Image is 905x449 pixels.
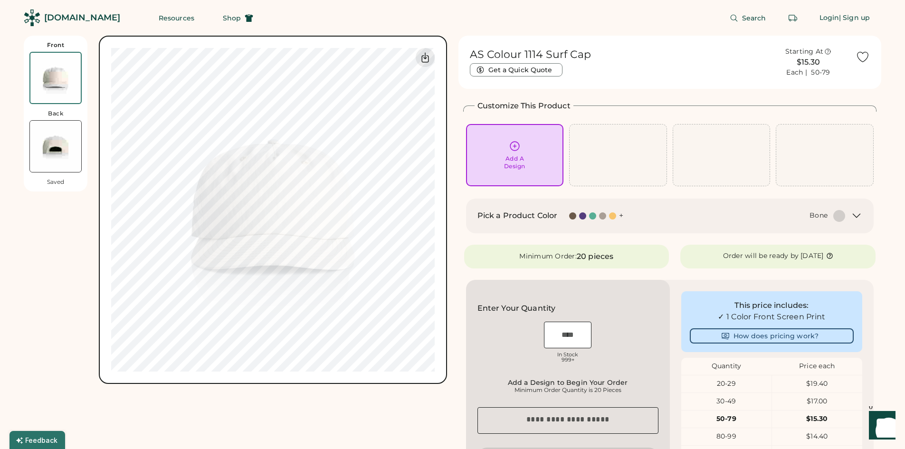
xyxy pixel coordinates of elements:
div: Saved [47,178,64,186]
div: [DATE] [800,251,824,261]
button: Shop [211,9,265,28]
h1: AS Colour 1114 Surf Cap [470,48,591,61]
button: Resources [147,9,206,28]
button: Get a Quick Quote [470,63,562,76]
div: In Stock 999+ [544,352,591,363]
div: | Sign up [839,13,870,23]
div: Minimum Order Quantity is 20 Pieces [480,386,656,394]
div: This price includes: [690,300,854,311]
div: Starting At [785,47,824,57]
button: Search [718,9,778,28]
div: Quantity [681,362,772,371]
div: Add a Design to Begin Your Order [480,379,656,386]
div: Price each [772,362,862,371]
div: 20-29 [681,379,772,389]
button: How does pricing work? [690,328,854,344]
div: 30-49 [681,397,772,406]
div: $15.30 [772,414,862,424]
img: AS Colour 1114 Bone Back Thumbnail [30,121,81,172]
h2: Customize This Product [477,100,571,112]
h2: Enter Your Quantity [477,303,556,314]
div: + [619,210,623,221]
span: Search [742,15,766,21]
iframe: Front Chat [860,406,901,447]
div: $19.40 [772,379,862,389]
div: ✓ 1 Color Front Screen Print [690,311,854,323]
div: Each | 50-79 [786,68,830,77]
div: Bone [810,211,828,220]
div: 20 pieces [577,251,613,262]
div: Login [819,13,839,23]
div: Download Front Mockup [416,48,435,67]
div: [DOMAIN_NAME] [44,12,120,24]
div: $15.30 [767,57,850,68]
div: Minimum Order: [519,252,577,261]
button: Retrieve an order [783,9,802,28]
img: AS Colour 1114 Bone Front Thumbnail [30,53,81,103]
h2: Pick a Product Color [477,210,558,221]
span: Shop [223,15,241,21]
img: Rendered Logo - Screens [24,10,40,26]
div: 50-79 [681,414,772,424]
div: $17.00 [772,397,862,406]
div: $14.40 [772,432,862,441]
div: Front [47,41,65,49]
div: Order will be ready by [723,251,799,261]
div: Add A Design [504,155,525,170]
div: 80-99 [681,432,772,441]
div: Back [48,110,63,117]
